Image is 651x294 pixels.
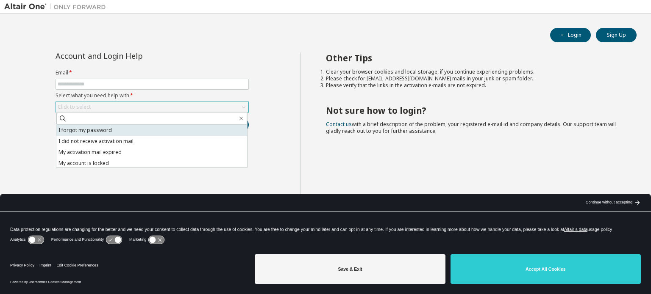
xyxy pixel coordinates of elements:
[326,52,622,63] h2: Other Tips
[56,92,249,99] label: Select what you need help with
[326,105,622,116] h2: Not sure how to login?
[4,3,110,11] img: Altair One
[56,102,248,112] div: Click to select
[58,104,91,110] div: Click to select
[56,52,210,59] div: Account and Login Help
[326,69,622,75] li: Clear your browser cookies and local storage, if you continue experiencing problems.
[326,121,616,135] span: with a brief description of the problem, your registered e-mail id and company details. Our suppo...
[596,28,637,42] button: Sign Up
[550,28,591,42] button: Login
[326,121,352,128] a: Contact us
[326,75,622,82] li: Please check for [EMAIL_ADDRESS][DOMAIN_NAME] mails in your junk or spam folder.
[56,69,249,76] label: Email
[56,125,247,136] li: I forgot my password
[326,82,622,89] li: Please verify that the links in the activation e-mails are not expired.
